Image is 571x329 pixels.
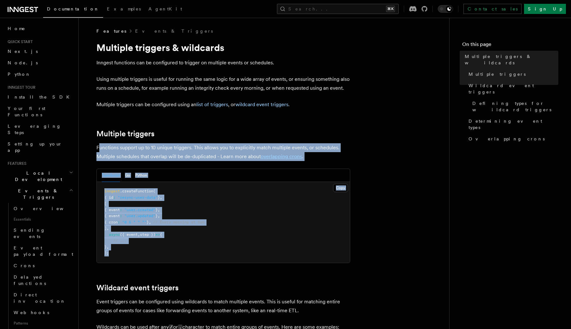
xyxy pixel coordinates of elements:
[8,124,61,135] span: Leveraging Steps
[120,208,122,212] span: :
[5,188,69,200] span: Events & Triggers
[113,238,127,243] span: // ...
[469,136,545,142] span: Overlapping crons
[118,220,120,224] span: :
[104,201,107,206] span: [
[11,271,75,289] a: Delayed functions
[8,141,62,153] span: Setting up your app
[11,214,75,224] span: Essentials
[5,46,75,57] a: Next.js
[160,232,162,237] span: {
[277,4,399,14] button: Search...⌘K
[5,23,75,34] a: Home
[96,143,350,161] p: Functions support up to 10 unique triggers. This allows you to explicitly match multiple events, ...
[5,68,75,80] a: Python
[8,94,73,100] span: Install the SDK
[120,214,122,218] span: :
[138,232,140,237] span: ,
[135,28,213,34] a: Events & Triggers
[469,82,558,95] span: Wildcard event triggers
[5,138,75,156] a: Setting up your app
[5,161,26,166] span: Features
[14,292,66,304] span: Direct invocation
[158,214,160,218] span: ,
[96,28,126,34] span: Features
[5,170,69,183] span: Local Development
[148,6,182,11] span: AgentKit
[462,41,558,51] h4: On this page
[120,232,138,237] span: ({ event
[104,220,118,224] span: { cron
[120,189,153,193] span: .createFunction
[96,58,350,67] p: Inngest functions can be configured to trigger on multiple events or schedules.
[96,129,154,138] a: Multiple triggers
[102,169,120,182] button: TypeScript
[104,208,120,212] span: { event
[104,214,120,218] span: { event
[472,100,558,113] span: Defining types for wildcard triggers
[158,195,160,200] span: }
[104,226,107,230] span: ]
[43,2,103,18] a: Documentation
[158,208,160,212] span: ,
[104,189,120,193] span: inngest
[107,245,109,249] span: ,
[11,242,75,260] a: Event payload format
[8,25,25,32] span: Home
[5,57,75,68] a: Node.js
[96,75,350,93] p: Using multiple triggers is useful for running the same logic for a wide array of events, or ensur...
[5,120,75,138] a: Leveraging Steps
[149,220,151,224] span: ,
[113,195,115,200] span: :
[124,214,155,218] span: "user.updated"
[140,232,155,237] span: step })
[104,245,107,249] span: }
[11,289,75,307] a: Direct invocation
[463,4,522,14] a: Contact sales
[14,245,73,257] span: Event payload format
[469,118,558,131] span: Determining event types
[14,310,49,315] span: Webhooks
[14,228,45,239] span: Sending events
[118,195,158,200] span: "resync-user-data"
[386,6,395,12] kbd: ⌘K
[153,189,155,193] span: (
[466,133,558,145] a: Overlapping crons
[5,39,33,44] span: Quick start
[147,220,149,224] span: }
[103,2,145,17] a: Examples
[8,106,45,117] span: Your first Functions
[96,297,350,315] p: Event triggers can be configured using wildcards to match multiple events. This is useful for mat...
[96,42,350,53] h1: Multiple triggers & wildcards
[196,101,228,107] a: list of triggers
[261,153,302,159] a: overlapping crons
[145,2,186,17] a: AgentKit
[466,80,558,98] a: Wildcard event triggers
[107,6,141,11] span: Examples
[8,72,31,77] span: Python
[8,49,38,54] span: Next.js
[125,169,130,182] button: Go
[155,208,158,212] span: }
[5,185,75,203] button: Events & Triggers
[5,103,75,120] a: Your first Functions
[235,101,288,107] a: wildcard event triggers
[155,214,158,218] span: }
[524,4,566,14] a: Sign Up
[14,263,35,268] span: Crons
[5,167,75,185] button: Local Development
[96,100,350,109] p: Multiple triggers can be configured using an , or .
[96,283,179,292] a: Wildcard event triggers
[5,91,75,103] a: Install the SDK
[107,226,109,230] span: ,
[124,208,155,212] span: "user.created"
[11,203,75,214] a: Overview
[8,60,38,65] span: Node.js
[333,184,348,192] button: Copy
[14,206,79,211] span: Overview
[466,68,558,80] a: Multiple triggers
[5,85,36,90] span: Inngest tour
[469,71,526,77] span: Multiple triggers
[104,251,109,255] span: );
[465,53,558,66] span: Multiple triggers & wildcards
